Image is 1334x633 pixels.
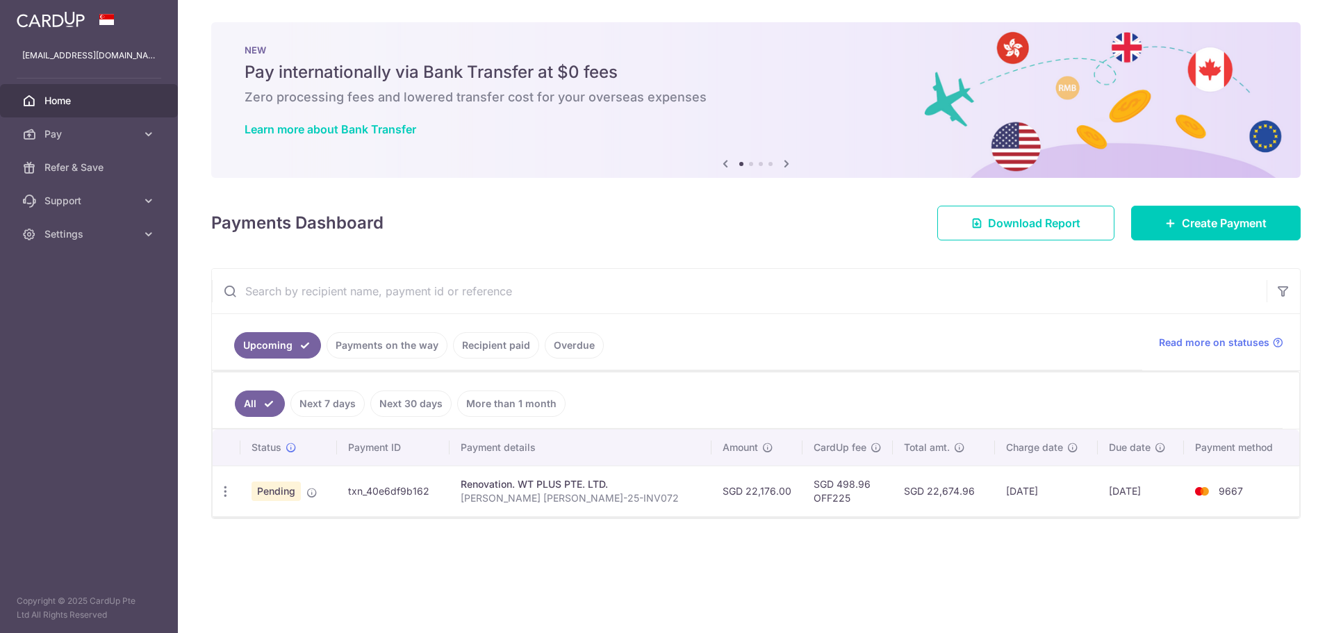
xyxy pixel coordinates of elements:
[234,332,321,359] a: Upcoming
[337,466,450,516] td: txn_40e6df9b162
[245,122,416,136] a: Learn more about Bank Transfer
[327,332,447,359] a: Payments on the way
[245,44,1267,56] p: NEW
[252,441,281,454] span: Status
[937,206,1114,240] a: Download Report
[904,441,950,454] span: Total amt.
[17,11,85,28] img: CardUp
[1006,441,1063,454] span: Charge date
[1098,466,1184,516] td: [DATE]
[1219,485,1243,497] span: 9667
[1159,336,1283,350] a: Read more on statuses
[453,332,539,359] a: Recipient paid
[211,211,384,236] h4: Payments Dashboard
[1131,206,1301,240] a: Create Payment
[988,215,1080,231] span: Download Report
[1182,215,1267,231] span: Create Payment
[245,89,1267,106] h6: Zero processing fees and lowered transfer cost for your overseas expenses
[450,429,711,466] th: Payment details
[723,441,758,454] span: Amount
[337,429,450,466] th: Payment ID
[290,391,365,417] a: Next 7 days
[995,466,1098,516] td: [DATE]
[1159,336,1269,350] span: Read more on statuses
[461,491,700,505] p: [PERSON_NAME] [PERSON_NAME]-25-INV072
[44,194,136,208] span: Support
[22,49,156,63] p: [EMAIL_ADDRESS][DOMAIN_NAME]
[711,466,802,516] td: SGD 22,176.00
[44,161,136,174] span: Refer & Save
[212,269,1267,313] input: Search by recipient name, payment id or reference
[1184,429,1299,466] th: Payment method
[457,391,566,417] a: More than 1 month
[370,391,452,417] a: Next 30 days
[44,227,136,241] span: Settings
[211,22,1301,178] img: Bank transfer banner
[545,332,604,359] a: Overdue
[1188,483,1216,500] img: Bank Card
[893,466,994,516] td: SGD 22,674.96
[245,61,1267,83] h5: Pay internationally via Bank Transfer at $0 fees
[1109,441,1151,454] span: Due date
[235,391,285,417] a: All
[461,477,700,491] div: Renovation. WT PLUS PTE. LTD.
[252,482,301,501] span: Pending
[44,94,136,108] span: Home
[802,466,893,516] td: SGD 498.96 OFF225
[814,441,866,454] span: CardUp fee
[44,127,136,141] span: Pay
